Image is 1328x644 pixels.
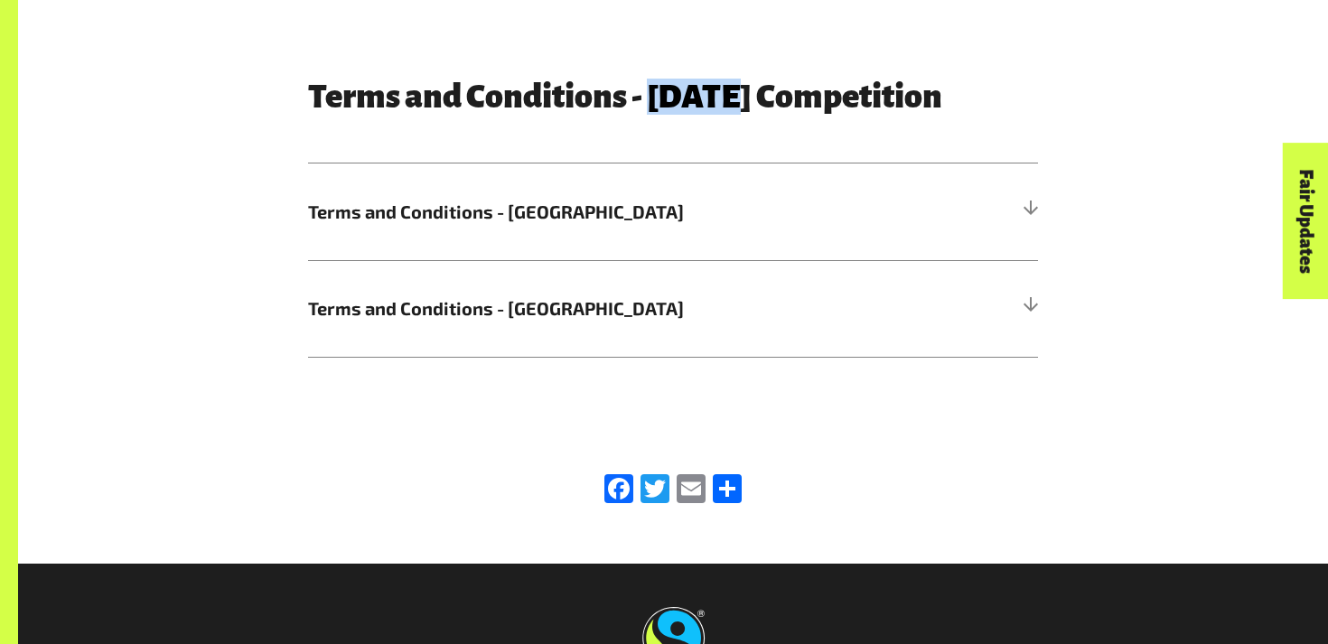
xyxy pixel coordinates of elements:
span: Terms and Conditions - [GEOGRAPHIC_DATA] [308,294,856,322]
a: Facebook [601,474,637,506]
a: Twitter [637,474,673,506]
span: Terms and Conditions - [GEOGRAPHIC_DATA] [308,198,856,225]
h3: Terms and Conditions - [DATE] Competition [308,79,1038,115]
a: Email [673,474,709,506]
a: Share [709,474,745,506]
